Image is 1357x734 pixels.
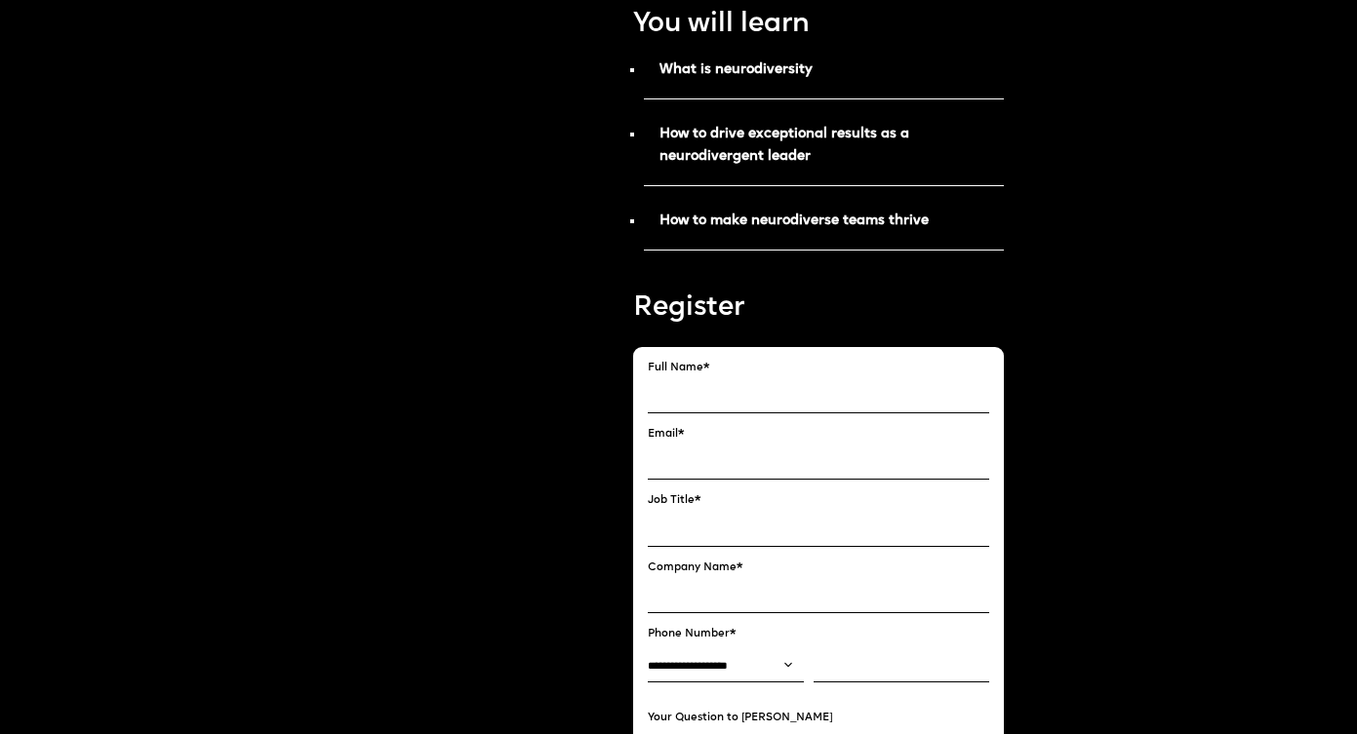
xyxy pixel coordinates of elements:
[659,128,909,163] strong: How to drive exceptional results as a neurodivergent leader
[648,428,989,441] label: Email
[648,628,989,640] label: Phone Number
[633,290,1004,328] p: Register
[648,494,989,507] label: Job Title
[648,561,989,574] label: Company Name
[648,712,989,724] label: Your Question to [PERSON_NAME]
[633,6,1004,44] p: You will learn
[659,63,813,76] strong: What is neurodiversity
[648,362,989,374] label: Full Name
[659,214,929,227] strong: How to make neurodiverse teams thrive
